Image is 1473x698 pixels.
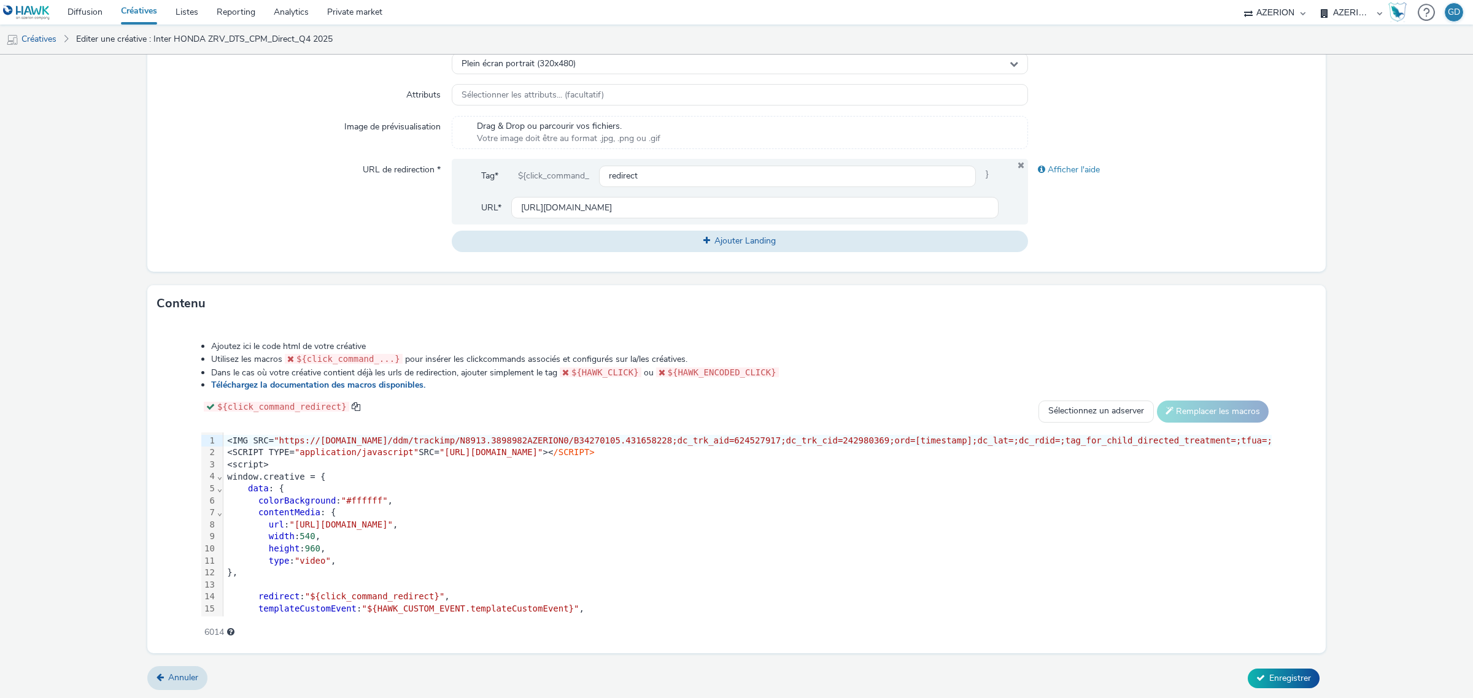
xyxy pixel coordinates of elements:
span: "[URL][DOMAIN_NAME]" [439,447,543,457]
a: Annuler [147,666,207,689]
div: 7 [201,507,217,519]
div: 6 [201,495,217,507]
div: 14 [201,591,217,603]
li: Ajoutez ici le code html de votre créative [211,340,1272,353]
label: Image de prévisualisation [339,116,446,133]
li: Dans le cas où votre créative contient déjà les urls de redirection, ajouter simplement le tag ou [211,366,1272,379]
div: 1 [201,435,217,447]
button: Remplacer les macros [1157,401,1269,423]
img: Hawk Academy [1388,2,1407,22]
span: copy to clipboard [352,402,360,411]
span: Fold line [217,507,223,517]
span: Fold line [217,471,223,481]
span: url [269,520,284,529]
span: width [269,531,295,541]
span: "${HAWK_CUSTOM_EVENT.templateCustomEvent}" [361,604,579,613]
span: Plein écran portrait (320x480) [462,59,576,69]
span: Votre image doit être au format .jpg, .png ou .gif [477,132,660,145]
span: ${click_command_...} [296,354,400,364]
span: templateCustomEvent [258,604,357,613]
input: url... [511,197,999,218]
div: Afficher l'aide [1028,159,1316,181]
span: 6014 [204,626,224,639]
div: 11 [201,555,217,567]
div: ${click_command_ [508,165,599,187]
div: 4 [201,470,217,483]
span: Drag & Drop ou parcourir vos fichiers. [477,120,660,132]
span: Enregistrer [1269,672,1311,684]
img: undefined Logo [3,5,50,20]
div: 12 [201,567,217,579]
img: mobile [6,34,18,46]
span: Ajouter Landing [714,235,776,247]
span: "application/javascript" [295,447,419,457]
span: creativeSize [258,616,320,626]
span: 960 [305,543,320,553]
div: 10 [201,543,217,555]
div: 8 [201,519,217,531]
div: 2 [201,447,217,459]
span: contentMedia [258,507,320,517]
span: "[URL][DOMAIN_NAME]" [289,520,393,529]
div: 3 [201,459,217,471]
li: Utilisez les macros pour insérer les clickcommands associés et configurés sur la/les créatives. [211,353,1272,366]
span: colorBackground [258,496,336,505]
span: "${click_command_redirect}" [305,591,445,601]
div: 15 [201,603,217,615]
div: GD [1448,3,1460,21]
span: "#ffffff" [341,496,388,505]
div: Longueur maximale conseillée 3000 caractères. [227,626,234,639]
span: Fold line [217,483,223,493]
span: "video" [295,556,331,566]
span: type [269,556,290,566]
label: Attributs [401,84,446,101]
div: 9 [201,531,217,543]
button: Ajouter Landing [452,231,1028,251]
h3: Contenu [157,294,206,313]
span: 540 [300,531,315,541]
span: height [269,543,300,553]
a: Editer une créative : Inter HONDA ZRV_DTS_CPM_Direct_Q4 2025 [70,25,339,54]
a: Téléchargez la documentation des macros disponibles. [211,379,430,391]
div: 16 [201,615,217,627]
div: 13 [201,579,217,591]
span: data [248,483,269,493]
label: URL de redirection * [358,159,446,176]
button: Enregistrer [1248,669,1320,688]
span: "https://[DOMAIN_NAME]/ddm/trackimp/N8913.3898982AZERION0/B34270105.431658228;dc_trk_aid=62452791... [274,435,1350,445]
span: ${HAWK_CLICK} [571,367,639,377]
span: ${click_command_redirect} [217,402,347,412]
span: /SCRIPT> [553,447,594,457]
span: redirect [258,591,300,601]
span: Sélectionner les attributs... (facultatif) [462,90,604,101]
span: ${HAWK_ENCODED_CLICK} [668,367,776,377]
span: Annuler [168,672,198,683]
span: "${HAWK_CREATIVE_SIZE}" [325,616,444,626]
a: Hawk Academy [1388,2,1412,22]
span: } [976,165,999,187]
div: 5 [201,483,217,495]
